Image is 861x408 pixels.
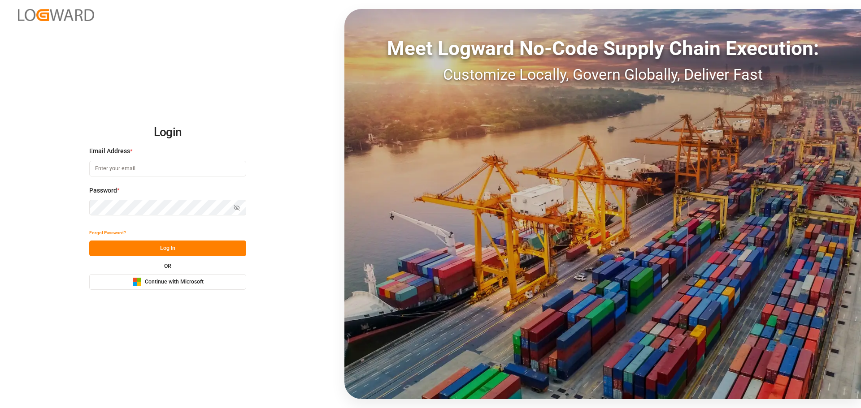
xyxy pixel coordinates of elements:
[89,274,246,290] button: Continue with Microsoft
[89,161,246,176] input: Enter your email
[89,186,117,195] span: Password
[89,241,246,256] button: Log In
[344,34,861,63] div: Meet Logward No-Code Supply Chain Execution:
[164,263,171,269] small: OR
[18,9,94,21] img: Logward_new_orange.png
[344,63,861,86] div: Customize Locally, Govern Globally, Deliver Fast
[89,225,126,241] button: Forgot Password?
[89,146,130,156] span: Email Address
[89,118,246,147] h2: Login
[145,278,204,286] span: Continue with Microsoft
